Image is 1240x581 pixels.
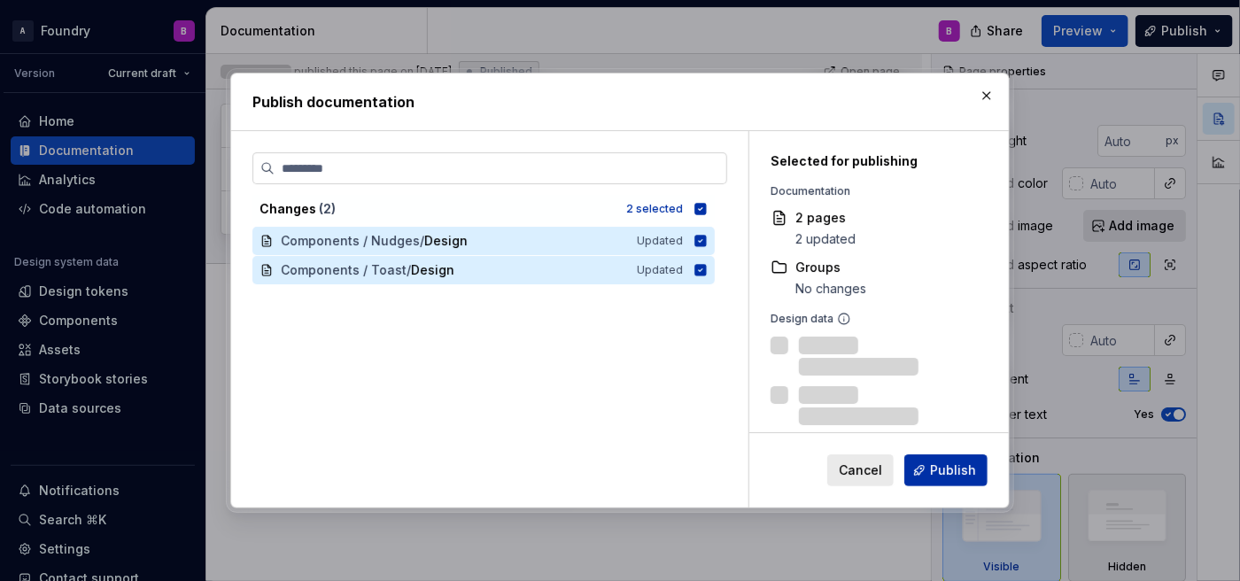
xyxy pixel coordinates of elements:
button: Cancel [827,454,894,486]
div: Groups [795,259,866,276]
span: Design [424,232,468,250]
span: Components / Toast [281,261,407,279]
span: Updated [637,234,683,248]
div: Documentation [771,184,967,198]
span: Publish [930,461,976,479]
span: Updated [637,263,683,277]
div: 2 updated [795,230,856,248]
div: No changes [795,280,866,298]
span: / [407,261,411,279]
span: / [420,232,424,250]
span: ( 2 ) [319,201,336,216]
div: Selected for publishing [771,152,967,170]
div: 2 selected [626,202,683,216]
button: Publish [904,454,988,486]
div: 2 pages [795,209,856,227]
div: Changes [260,200,616,218]
span: Cancel [839,461,882,479]
span: Components / Nudges [281,232,420,250]
span: Design [411,261,454,279]
h2: Publish documentation [252,91,988,112]
div: Design data [771,312,967,326]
